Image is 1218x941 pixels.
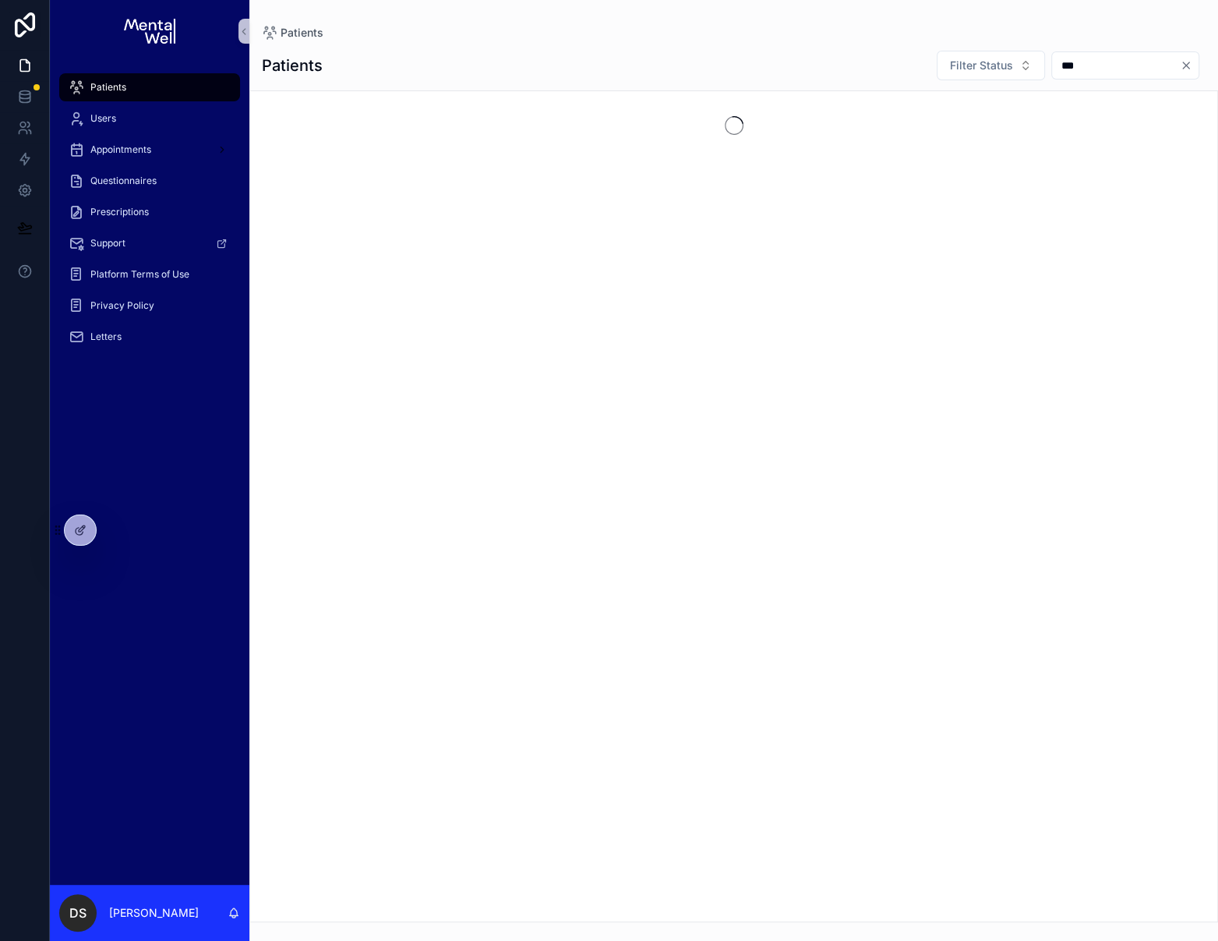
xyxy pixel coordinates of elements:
a: Letters [59,323,240,351]
span: Patients [90,81,126,94]
a: Questionnaires [59,167,240,195]
span: DS [69,904,86,922]
span: Users [90,112,116,125]
button: Clear [1180,59,1199,72]
p: [PERSON_NAME] [109,905,199,921]
span: Letters [90,331,122,343]
a: Prescriptions [59,198,240,226]
a: Support [59,229,240,257]
span: Filter Status [950,58,1013,73]
a: Platform Terms of Use [59,260,240,288]
button: Select Button [937,51,1045,80]
a: Privacy Policy [59,292,240,320]
span: Prescriptions [90,206,149,218]
a: Patients [262,25,323,41]
a: Patients [59,73,240,101]
span: Appointments [90,143,151,156]
div: scrollable content [50,62,249,371]
img: App logo [124,19,175,44]
span: Support [90,237,125,249]
span: Platform Terms of Use [90,268,189,281]
h1: Patients [262,55,323,76]
span: Questionnaires [90,175,157,187]
span: Patients [281,25,323,41]
a: Users [59,104,240,133]
a: Appointments [59,136,240,164]
span: Privacy Policy [90,299,154,312]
